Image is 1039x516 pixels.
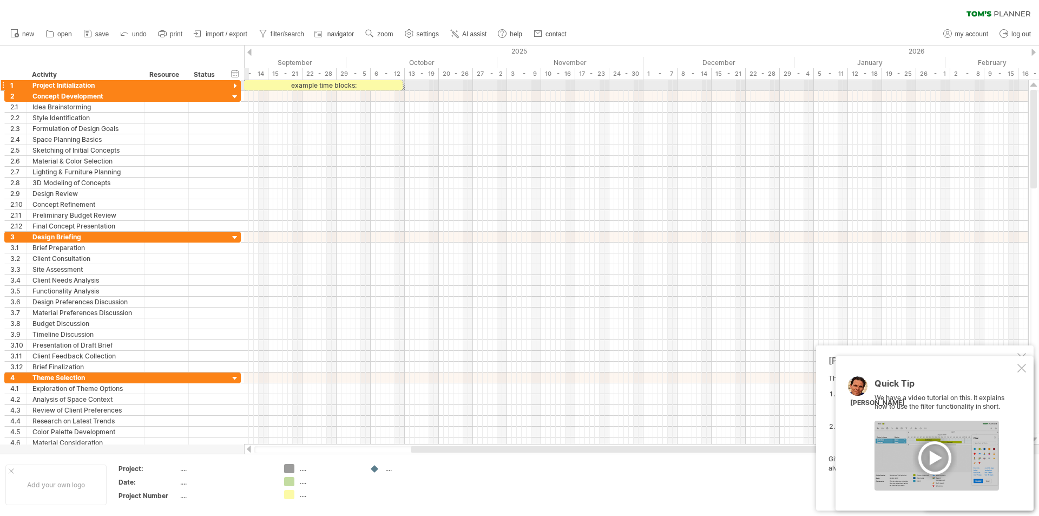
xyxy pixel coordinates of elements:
div: 24 - 30 [609,68,643,80]
div: Formulation of Design Goals [32,123,139,134]
div: Brief Finalization [32,362,139,372]
div: 8 - 14 [678,68,712,80]
span: help [510,30,522,38]
div: Client Needs Analysis [32,275,139,285]
div: 2.11 [10,210,27,220]
div: September 2025 [200,57,346,68]
div: 3.7 [10,308,27,318]
div: 5 - 11 [814,68,848,80]
span: save [95,30,109,38]
div: 10 - 16 [541,68,575,80]
div: Budget Discussion [32,318,139,329]
div: 3.8 [10,318,27,329]
div: October 2025 [346,57,497,68]
div: 2.5 [10,145,27,155]
div: .... [300,490,359,499]
div: Exploration of Theme Options [32,383,139,394]
div: 4.6 [10,437,27,448]
div: 2.4 [10,134,27,145]
div: Review of Client Preferences [32,405,139,415]
a: filter/search [256,27,307,41]
div: 4.1 [10,383,27,394]
div: 3 [10,232,27,242]
div: 29 - 4 [780,68,814,80]
div: 4.2 [10,394,27,404]
span: open [57,30,72,38]
div: 22 - 28 [303,68,337,80]
div: 15 - 21 [712,68,746,80]
div: January 2026 [794,57,945,68]
div: Site Assessment [32,264,139,275]
div: Lighting & Furniture Planning [32,167,139,177]
div: Timeline Discussion [32,329,139,339]
div: Design Preferences Discussion [32,297,139,307]
a: contact [531,27,570,41]
div: 2.6 [10,156,27,166]
div: Functionality Analysis [32,286,139,296]
div: 22 - 28 [746,68,780,80]
div: 1 [10,80,27,90]
div: Color Palette Development [32,427,139,437]
a: zoom [363,27,396,41]
span: AI assist [462,30,486,38]
div: Date: [119,478,178,487]
a: undo [117,27,150,41]
div: Concept Refinement [32,199,139,210]
div: 4.4 [10,416,27,426]
div: 3.2 [10,253,27,264]
div: 9 - 15 [984,68,1018,80]
span: undo [132,30,147,38]
div: Sketching of Initial Concepts [32,145,139,155]
span: navigator [327,30,354,38]
div: Add your own logo [5,465,107,505]
div: 3D Modeling of Concepts [32,178,139,188]
a: AI assist [448,27,490,41]
div: The [PERSON_NAME]'s AI-assist can help you in two ways: Give it a try! With the undo button in th... [828,374,1015,501]
div: Analysis of Space Context [32,394,139,404]
div: 2.3 [10,123,27,134]
div: 1 - 7 [643,68,678,80]
div: .... [300,477,359,486]
a: import / export [191,27,251,41]
span: my account [955,30,988,38]
div: example time blocks: [244,80,403,90]
a: save [81,27,112,41]
div: [PERSON_NAME]'s AI-assistant [828,355,1015,366]
div: 8 - 14 [234,68,268,80]
div: Brief Preparation [32,243,139,253]
a: settings [402,27,442,41]
a: new [8,27,37,41]
div: 26 - 1 [916,68,950,80]
div: We have a video tutorial on this. It explains how to use the filter functionality in short. [874,379,1015,491]
div: Idea Brainstorming [32,102,139,112]
div: .... [300,464,359,473]
div: 2.7 [10,167,27,177]
div: Preliminary Budget Review [32,210,139,220]
div: 2.9 [10,188,27,199]
div: 4 [10,373,27,383]
div: Space Planning Basics [32,134,139,145]
div: 3.5 [10,286,27,296]
div: Activity [32,69,138,80]
div: Style Identification [32,113,139,123]
span: contact [545,30,567,38]
div: 4.3 [10,405,27,415]
div: 27 - 2 [473,68,507,80]
span: new [22,30,34,38]
div: 3.11 [10,351,27,361]
a: print [155,27,186,41]
div: 3.10 [10,340,27,350]
a: log out [997,27,1034,41]
div: December 2025 [643,57,794,68]
div: 2 - 8 [950,68,984,80]
span: filter/search [271,30,304,38]
span: print [170,30,182,38]
div: 15 - 21 [268,68,303,80]
div: .... [180,464,271,473]
div: 29 - 5 [337,68,371,80]
div: 3.12 [10,362,27,372]
div: 2.12 [10,221,27,231]
div: Project: [119,464,178,473]
div: Client Consultation [32,253,139,264]
div: Project Initialization [32,80,139,90]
